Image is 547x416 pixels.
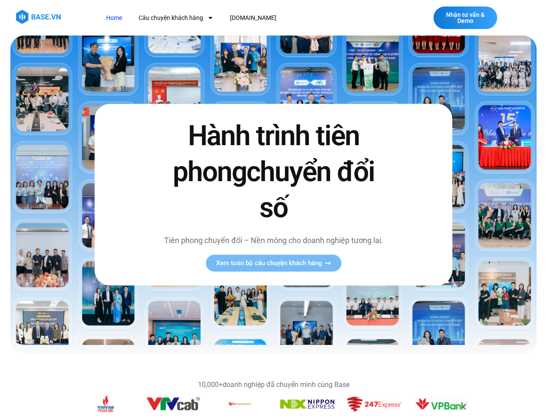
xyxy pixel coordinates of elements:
[434,6,497,29] a: Nhận tư vấn & Demo
[225,395,255,413] img: eded7239e5349f2c81669da2ef15cca89b83ed82
[442,12,489,24] span: Nhận tư vấn & Demo
[206,255,341,272] a: Xem toàn bộ câu chuyện khách hàng
[146,397,200,414] div: 8 / 14
[347,396,401,412] img: c8995a31db4a9c4612de141975d4f6643f6644f5
[161,234,385,246] p: Tiên phong chuyển đổi – Nền móng cho doanh nghiệp tương lai.
[280,400,334,412] div: 10 / 14
[213,395,267,416] div: 9 / 14
[79,381,469,388] div: doanh nghiệp đã chuyển mình cùng Base
[100,10,129,26] a: Home
[414,396,469,415] div: 12 / 14
[146,397,200,411] img: b167bda39d7a95eb1e61cd568358e90e8a15bb60
[223,10,283,26] a: [DOMAIN_NAME]
[97,395,114,413] img: 612ed952ed2ff86231cf48029cb6c0f501b9660b
[246,156,375,224] span: chuyển đổi số
[79,395,133,416] div: 7 / 14
[161,117,385,226] h2: Hành trình tiên phong
[198,380,223,389] b: 10,000+
[216,260,322,266] span: Xem toàn bộ câu chuyện khách hàng
[79,395,469,416] div: Băng chuyền hình ảnh
[280,400,334,409] img: 703b6f78896e5b82c9ee6732cd1431d3371738f1
[414,396,469,412] img: 05b1c215649f895d29c89c1f0431390cce4530d1
[347,396,401,415] div: 11 / 14
[132,10,220,26] a: Câu chuyện khách hàng
[100,10,390,26] nav: Menu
